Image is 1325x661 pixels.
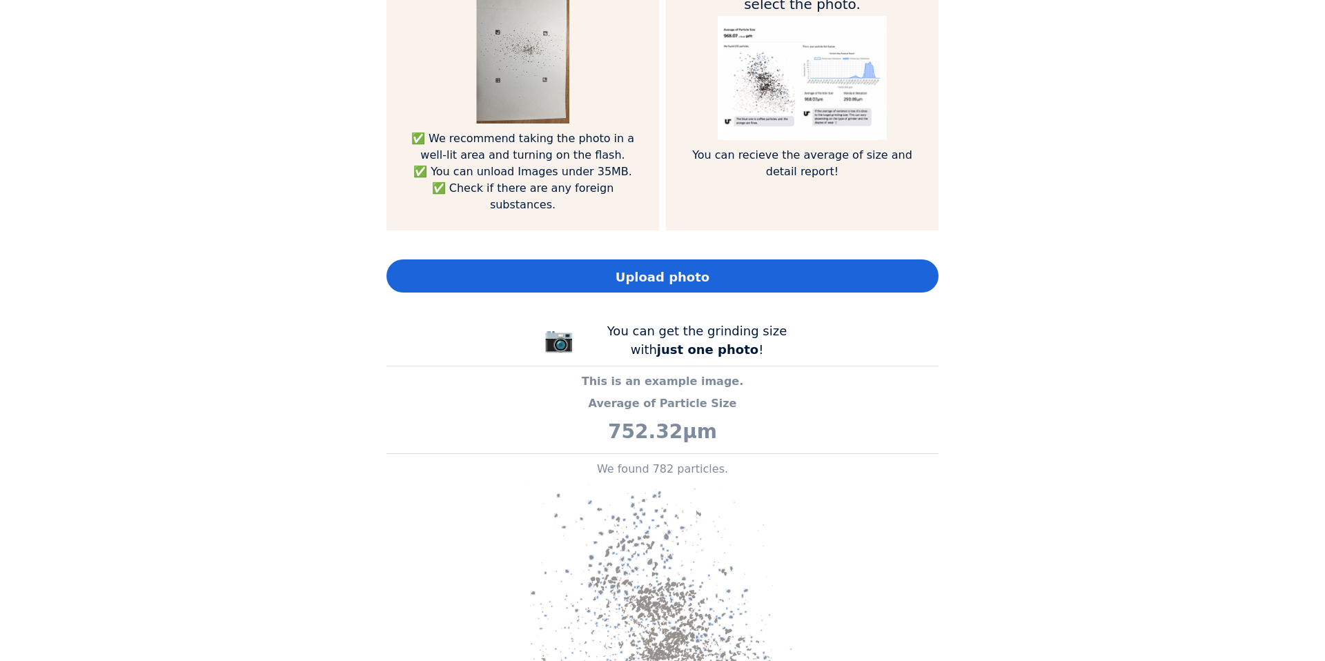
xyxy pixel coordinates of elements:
div: You can get the grinding size with ! [593,322,801,359]
img: guide [718,16,886,140]
p: This is an example image. [386,373,939,390]
p: 752.32μm [386,417,939,446]
p: ✅ We recommend taking the photo in a well-lit area and turning on the flash. ✅ You can unload Ima... [407,130,638,213]
p: Average of Particle Size [386,395,939,412]
span: Upload photo [616,268,709,286]
span: 📷 [544,326,574,353]
p: We found 782 particles. [386,461,939,477]
b: just one photo [657,342,758,357]
p: You can recieve the average of size and detail report! [687,147,918,180]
